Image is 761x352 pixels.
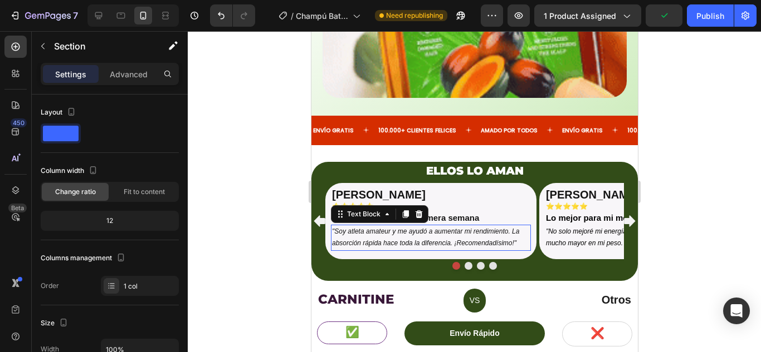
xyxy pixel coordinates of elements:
div: Open Intercom Messenger [723,298,750,324]
i: "No solo mejoré mi energía, sino que también noto un control mucho mayor en mi peso. Es parte ese... [235,196,416,216]
p: Section [54,39,145,53]
button: Carousel Next Arrow [311,183,325,197]
div: Publish [696,10,724,22]
span: Champú Batana Oil [296,10,348,22]
div: Text Block [33,178,71,188]
p: Envío Rápido [94,296,232,308]
span: CARNITINE [7,260,82,276]
span: Change ratio [55,187,96,197]
button: Dot [165,231,173,239]
button: Dot [141,231,149,239]
button: 7 [4,4,83,27]
strong: Lo mejor para mi metabolismo [235,182,356,191]
div: Order [41,281,59,291]
div: Beta [8,204,27,212]
p: Advanced [110,68,148,80]
div: 12 [43,213,177,229]
div: Undo/Redo [210,4,255,27]
strong: 100.000+ CLIENTES FELICES [316,95,394,103]
p: Settings [55,68,86,80]
i: "Soy atleta amateur y me ayudó a aumentar mi rendimiento. La absorción rápida hace toda la difere... [21,196,208,216]
span: ⭐⭐⭐⭐⭐ [235,171,276,179]
button: Dot [153,231,161,239]
span: ELLOS LO AMAN [115,133,212,146]
div: Layout [41,105,78,120]
span: ⭐⭐⭐⭐⭐ [21,171,62,179]
div: 1 col [124,281,176,291]
div: Column width [41,163,100,179]
button: Carousel Back Arrow [2,183,16,197]
span: 1 product assigned [544,10,616,22]
strong: Otros [290,262,320,275]
p: VS [153,264,173,275]
strong: Resultados desde la primera semana [21,182,168,191]
div: Columns management [41,251,128,266]
strong: [PERSON_NAME] [21,157,114,170]
div: Size [41,316,70,331]
p: 7 [73,9,78,22]
button: Dot [178,231,186,239]
div: 450 [11,118,27,127]
span: Fit to content [124,187,165,197]
button: Publish [687,4,734,27]
iframe: Design area [311,31,638,352]
span: / [291,10,294,22]
span: [PERSON_NAME] [235,157,328,170]
span: Need republishing [386,11,443,21]
span: ❌ [279,296,293,308]
span: ✅ [34,295,48,307]
button: 1 product assigned [534,4,641,27]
